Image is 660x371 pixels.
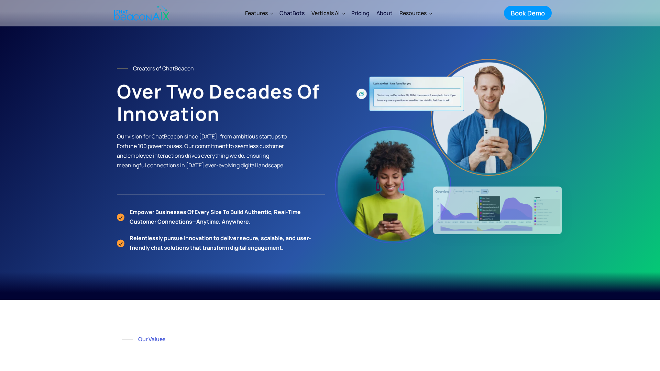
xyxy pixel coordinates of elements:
img: Boy Image [433,61,544,173]
img: Check Icon Orange [117,212,124,221]
a: Book Demo [504,6,552,20]
img: Check Icon Orange [117,238,124,247]
img: Dropdown [342,12,345,15]
img: Line [117,68,128,69]
div: About [376,8,393,18]
strong: Over Two Decades of Innovation [117,78,320,127]
div: Features [245,8,268,18]
div: ChatBots [279,8,305,18]
div: Pricing [351,8,370,18]
div: Book Demo [511,9,545,18]
img: Girl Image [338,129,449,241]
strong: Relentlessly pursue innovation to deliver secure, scalable, and user-friendly chat solutions that... [130,234,311,251]
div: Resources [399,8,427,18]
p: Our vision for ChatBeacon since [DATE]: from ambitious startups to Fortune 100 powerhouses. Our c... [117,132,287,170]
div: Resources [396,5,435,21]
a: home [108,1,173,25]
a: Pricing [348,4,373,22]
img: Dropdown [271,12,273,15]
strong: Empower businesses of every size to build authentic, real-time customer connections—anytime, anyw... [130,208,301,225]
div: Creators of ChatBeacon [133,64,194,73]
div: Features [242,5,276,21]
a: ChatBots [276,4,308,22]
div: Verticals AI [311,8,340,18]
a: About [373,5,396,21]
img: Dropdown [429,12,432,15]
div: Verticals AI [308,5,348,21]
div: Our Values [138,334,165,344]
